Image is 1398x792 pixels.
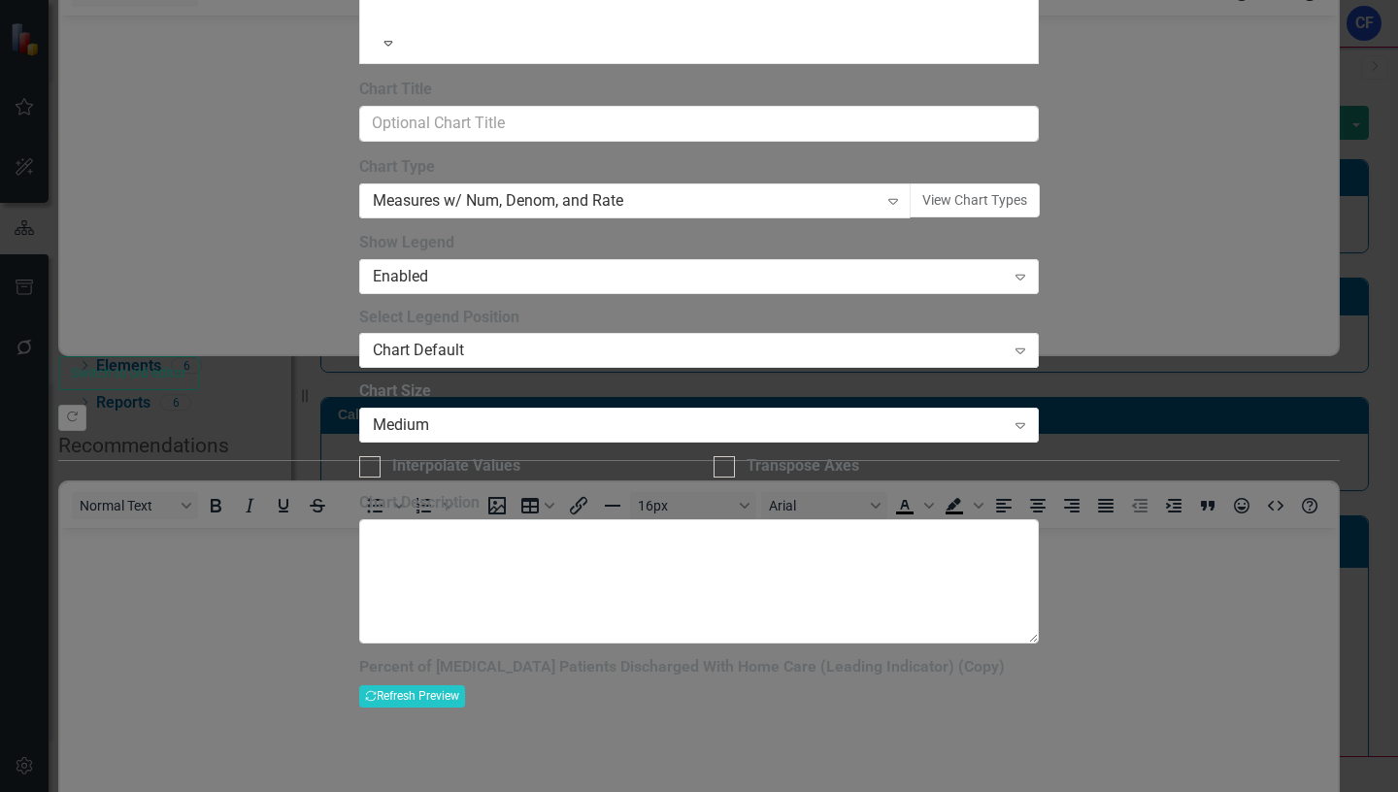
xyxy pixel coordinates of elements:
[373,414,1005,437] div: Medium
[373,340,1005,362] div: Chart Default
[373,189,878,212] div: Measures w/ Num, Denom, and Rate
[910,183,1040,217] button: View Chart Types
[359,658,1040,676] h3: Percent of [MEDICAL_DATA] Patients Discharged With Home Care (Leading Indicator) (Copy)
[392,455,520,478] div: Interpolate Values
[359,79,1040,101] label: Chart Title
[359,232,1040,254] label: Show Legend
[359,685,465,707] button: Refresh Preview
[359,380,1040,403] label: Chart Size
[359,106,1040,142] input: Optional Chart Title
[373,265,1005,287] div: Enabled
[747,455,859,478] div: Transpose Axes
[359,492,1040,514] label: Chart Description
[359,307,1040,329] label: Select Legend Position
[359,156,1040,179] label: Chart Type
